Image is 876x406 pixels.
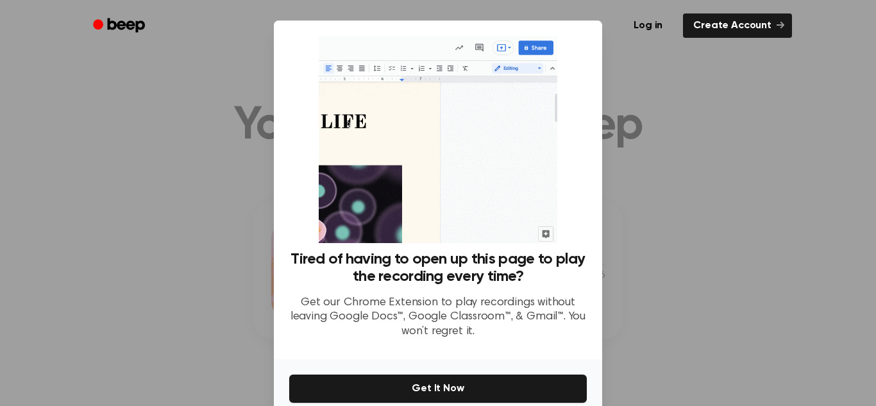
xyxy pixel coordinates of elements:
a: Create Account [683,13,792,38]
button: Get It Now [289,375,587,403]
a: Log in [621,11,675,40]
h3: Tired of having to open up this page to play the recording every time? [289,251,587,285]
img: Beep extension in action [319,36,557,243]
a: Beep [84,13,156,38]
p: Get our Chrome Extension to play recordings without leaving Google Docs™, Google Classroom™, & Gm... [289,296,587,339]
